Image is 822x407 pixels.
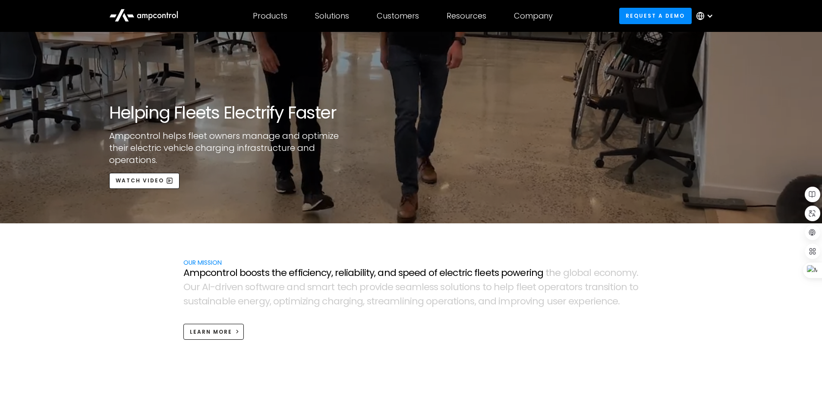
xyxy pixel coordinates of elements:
span: m [312,282,321,293]
span: e [520,267,526,279]
span: e [527,282,532,293]
span: e [281,267,287,279]
span: r [340,296,343,307]
span: o [445,282,450,293]
span: i [225,282,227,293]
span: o [428,267,434,279]
span: a [378,267,384,279]
span: n [216,267,222,279]
span: t [337,282,340,293]
span: I [208,282,210,293]
span: o [246,267,251,279]
span: i [402,296,404,307]
span: i [410,296,412,307]
span: c [607,296,612,307]
span: s [194,296,198,307]
span: d [381,282,387,293]
span: y [369,267,374,279]
span: o [486,282,491,293]
span: e [238,296,243,307]
span: i [308,267,309,279]
span: d [390,267,396,279]
span: , [374,267,375,279]
span: n [610,267,616,279]
span: e [387,282,393,293]
span: e [521,282,527,293]
span: u [188,296,194,307]
span: r [196,282,200,293]
span: s [553,296,557,307]
span: e [585,296,590,307]
span: m [412,282,422,293]
span: c [322,296,327,307]
span: e [612,296,618,307]
span: . [618,296,620,307]
span: p [279,296,285,307]
span: t [453,296,457,307]
span: r [335,267,338,279]
span: e [557,296,563,307]
span: a [348,267,354,279]
span: i [465,267,467,279]
span: y [326,267,331,279]
span: a [559,282,565,293]
span: i [498,296,500,307]
span: e [439,267,445,279]
span: e [485,267,491,279]
span: t [331,282,334,293]
span: p [359,282,365,293]
div: Products [253,11,287,21]
span: u [190,282,196,293]
span: p [507,282,513,293]
span: , [363,296,364,307]
a: Request a demo [619,8,692,24]
span: e [595,296,601,307]
span: s [494,267,499,279]
span: e [409,267,414,279]
span: r [556,282,559,293]
span: l [505,282,507,293]
div: Resources [447,11,486,21]
span: n [532,296,538,307]
span: e [230,296,236,307]
span: h [549,267,555,279]
span: s [245,282,249,293]
span: g [314,296,320,307]
span: r [590,296,594,307]
span: d [299,282,305,293]
span: s [395,282,400,293]
span: u [547,296,553,307]
span: t [261,267,265,279]
span: l [400,296,402,307]
span: h [328,296,334,307]
span: p [431,296,438,307]
span: a [583,267,589,279]
span: n [484,296,490,307]
span: i [462,282,464,293]
span: e [231,282,237,293]
span: s [265,267,269,279]
span: o [426,296,431,307]
span: d [420,267,426,279]
span: p [578,296,584,307]
span: c [453,267,458,279]
span: e [479,267,485,279]
span: e [289,267,294,279]
span: o [615,282,621,293]
span: e [550,282,556,293]
span: i [349,296,351,307]
span: f [434,267,437,279]
span: i [346,267,348,279]
span: l [477,267,479,279]
span: t [459,282,462,293]
span: t [629,282,633,293]
span: c [205,267,211,279]
span: o [569,282,574,293]
span: c [346,282,351,293]
span: f [298,267,301,279]
span: a [321,282,328,293]
span: r [444,296,447,307]
span: i [608,282,610,293]
span: e [249,296,255,307]
span: s [307,282,312,293]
